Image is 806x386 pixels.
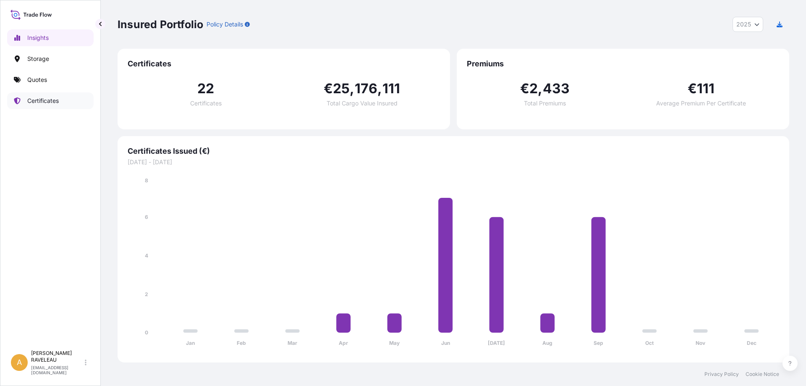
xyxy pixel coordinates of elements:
[145,291,148,297] tspan: 2
[524,100,566,106] span: Total Premiums
[128,158,779,166] span: [DATE] - [DATE]
[467,59,779,69] span: Premiums
[688,82,697,95] span: €
[288,340,297,346] tspan: Mar
[697,82,715,95] span: 111
[118,18,203,31] p: Insured Portfolio
[7,92,94,109] a: Certificates
[324,82,333,95] span: €
[27,34,49,42] p: Insights
[31,350,83,363] p: [PERSON_NAME] RAVELEAU
[747,340,756,346] tspan: Dec
[488,340,505,346] tspan: [DATE]
[520,82,529,95] span: €
[327,100,398,106] span: Total Cargo Value Insured
[377,82,382,95] span: ,
[31,365,83,375] p: [EMAIL_ADDRESS][DOMAIN_NAME]
[128,146,779,156] span: Certificates Issued (€)
[736,20,751,29] span: 2025
[17,358,22,367] span: A
[7,71,94,88] a: Quotes
[186,340,195,346] tspan: Jan
[656,100,746,106] span: Average Premium Per Certificate
[543,82,570,95] span: 433
[542,340,552,346] tspan: Aug
[145,252,148,259] tspan: 4
[529,82,538,95] span: 2
[237,340,246,346] tspan: Feb
[27,55,49,63] p: Storage
[339,340,348,346] tspan: Apr
[538,82,542,95] span: ,
[645,340,654,346] tspan: Oct
[190,100,222,106] span: Certificates
[27,97,59,105] p: Certificates
[704,371,739,378] a: Privacy Policy
[746,371,779,378] a: Cookie Notice
[594,340,603,346] tspan: Sep
[145,214,148,220] tspan: 6
[389,340,400,346] tspan: May
[7,50,94,67] a: Storage
[145,177,148,184] tspan: 8
[355,82,378,95] span: 176
[27,76,47,84] p: Quotes
[7,29,94,46] a: Insights
[441,340,450,346] tspan: Jun
[350,82,354,95] span: ,
[333,82,350,95] span: 25
[145,329,148,336] tspan: 0
[207,20,243,29] p: Policy Details
[197,82,214,95] span: 22
[696,340,706,346] tspan: Nov
[733,17,763,32] button: Year Selector
[382,82,400,95] span: 111
[128,59,440,69] span: Certificates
